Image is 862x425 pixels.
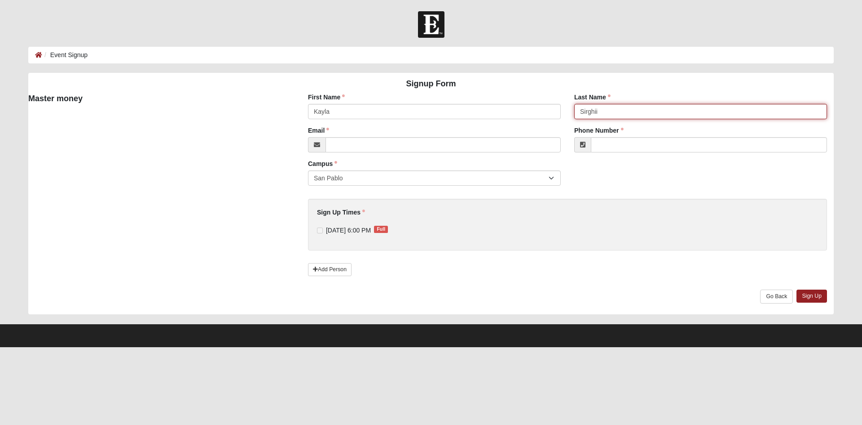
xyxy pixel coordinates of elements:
a: Add Person [308,263,352,276]
label: First Name [308,93,345,102]
a: Go Back [760,290,793,304]
label: Sign Up Times [317,208,365,217]
img: Church of Eleven22 Logo [418,11,444,38]
input: [DATE] 6:00 PMFull [317,228,323,233]
label: Last Name [574,93,611,102]
span: Full [374,226,388,233]
strong: Master money [28,94,83,103]
label: Email [308,126,329,135]
li: Event Signup [42,50,88,60]
span: [DATE] 6:00 PM [326,227,371,234]
a: Sign Up [796,290,827,303]
label: Campus [308,159,337,168]
label: Phone Number [574,126,624,135]
h4: Signup Form [28,79,834,89]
